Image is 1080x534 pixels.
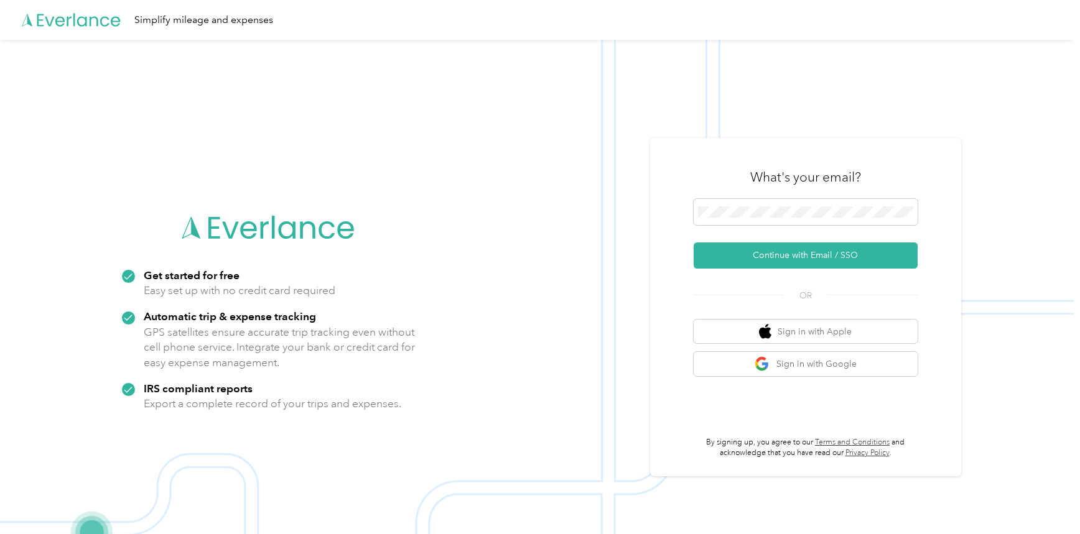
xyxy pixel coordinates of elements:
img: apple logo [759,324,771,339]
strong: IRS compliant reports [144,382,253,395]
button: Continue with Email / SSO [694,242,918,269]
button: google logoSign in with Google [694,352,918,376]
a: Terms and Conditions [815,438,890,447]
button: apple logoSign in with Apple [694,320,918,344]
div: Simplify mileage and expenses [134,12,273,28]
strong: Automatic trip & expense tracking [144,310,316,323]
strong: Get started for free [144,269,240,282]
h3: What's your email? [750,168,861,186]
p: GPS satellites ensure accurate trip tracking even without cell phone service. Integrate your bank... [144,325,416,371]
p: By signing up, you agree to our and acknowledge that you have read our . [694,437,918,459]
a: Privacy Policy [845,448,890,458]
span: OR [784,289,827,302]
p: Easy set up with no credit card required [144,283,335,298]
p: Export a complete record of your trips and expenses. [144,396,401,412]
img: google logo [755,356,770,372]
